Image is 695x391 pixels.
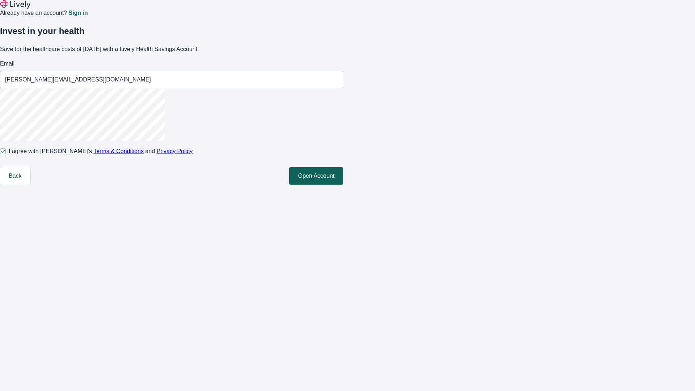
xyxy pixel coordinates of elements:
[289,167,343,185] button: Open Account
[93,148,144,154] a: Terms & Conditions
[9,147,193,156] span: I agree with [PERSON_NAME]’s and
[68,10,88,16] a: Sign in
[157,148,193,154] a: Privacy Policy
